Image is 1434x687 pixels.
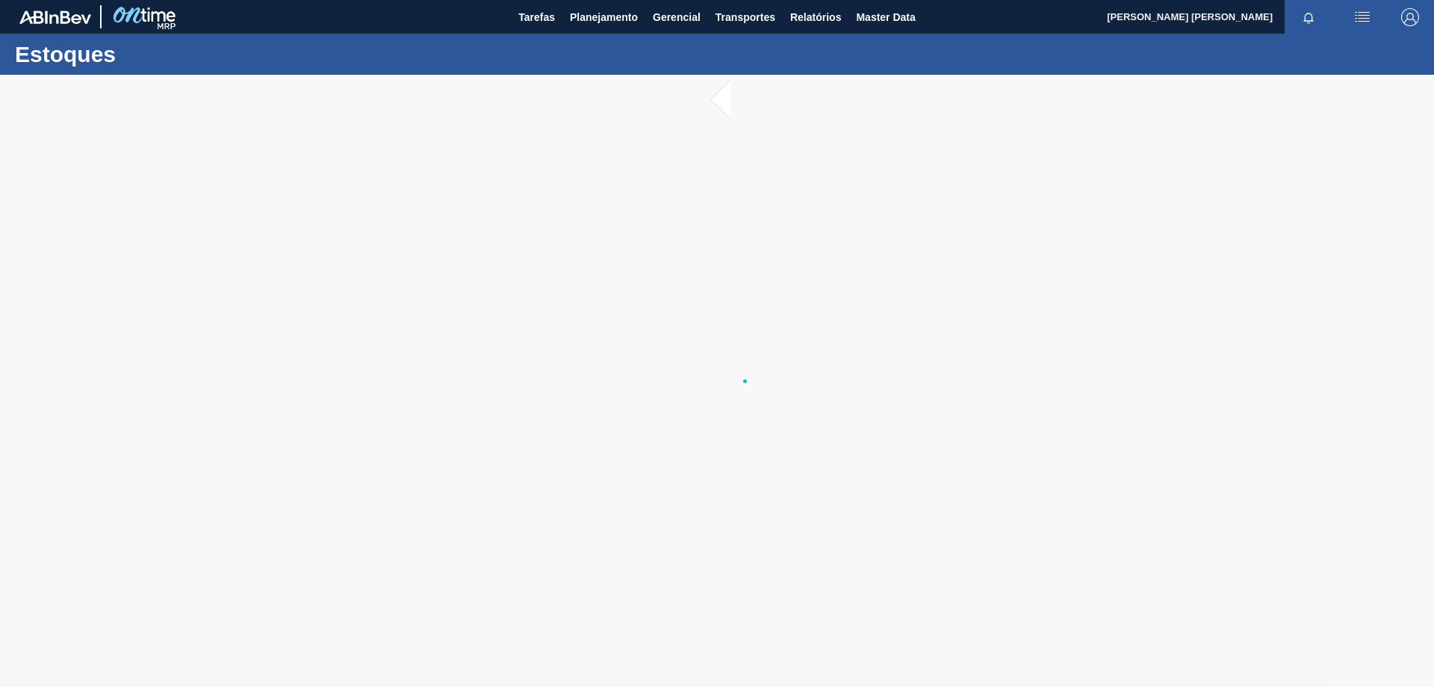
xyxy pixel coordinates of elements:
button: Notificações [1285,7,1332,28]
img: userActions [1353,8,1371,26]
span: Transportes [716,8,775,26]
span: Tarefas [518,8,555,26]
span: Gerencial [653,8,701,26]
img: TNhmsLtSVTkK8tSr43FrP2fwEKptu5GPRR3wAAAABJRU5ErkJggg== [19,10,91,24]
img: Logout [1401,8,1419,26]
h1: Estoques [15,46,280,63]
span: Master Data [856,8,915,26]
span: Planejamento [570,8,638,26]
span: Relatórios [790,8,841,26]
